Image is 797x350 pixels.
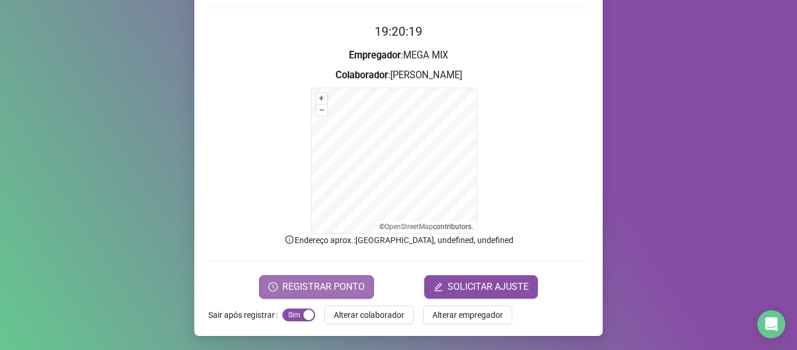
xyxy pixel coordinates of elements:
[448,280,529,294] span: SOLICITAR AJUSTE
[379,223,473,231] li: © contributors.
[375,25,422,39] time: 19:20:19
[268,282,278,292] span: clock-circle
[316,93,327,104] button: +
[208,68,589,83] h3: : [PERSON_NAME]
[384,223,433,231] a: OpenStreetMap
[316,105,327,116] button: –
[757,310,785,338] div: Open Intercom Messenger
[282,280,365,294] span: REGISTRAR PONTO
[284,234,295,245] span: info-circle
[208,48,589,63] h3: : MEGA MIX
[349,50,401,61] strong: Empregador
[208,234,589,247] p: Endereço aprox. : [GEOGRAPHIC_DATA], undefined, undefined
[259,275,374,299] button: REGISTRAR PONTO
[324,306,414,324] button: Alterar colaborador
[424,275,538,299] button: editSOLICITAR AJUSTE
[423,306,512,324] button: Alterar empregador
[432,309,503,321] span: Alterar empregador
[208,306,282,324] label: Sair após registrar
[334,309,404,321] span: Alterar colaborador
[335,70,388,81] strong: Colaborador
[434,282,443,292] span: edit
